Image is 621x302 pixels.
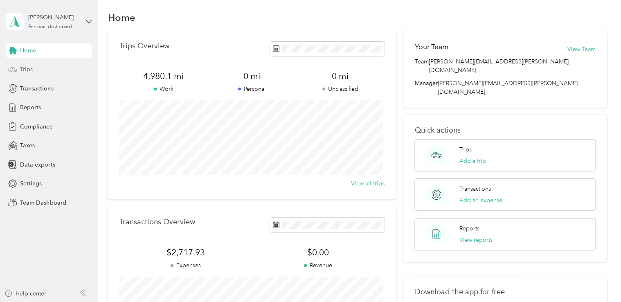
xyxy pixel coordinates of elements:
span: Transactions [20,84,53,93]
span: [PERSON_NAME][EMAIL_ADDRESS][PERSON_NAME][DOMAIN_NAME] [437,80,577,95]
button: Add an expense [459,196,502,205]
div: Personal dashboard [28,25,72,29]
span: 0 mi [296,70,385,82]
p: Expenses [119,261,252,270]
span: $0.00 [252,247,385,258]
button: View Team [567,45,596,54]
button: Add a trip [459,157,486,165]
p: Download the app for free [414,288,595,296]
p: Work [119,85,207,93]
p: Transactions Overview [119,218,195,226]
span: 0 mi [208,70,296,82]
span: 4,980.1 mi [119,70,207,82]
span: $2,717.93 [119,247,252,258]
h2: Your Team [414,42,448,52]
p: Reports [459,224,479,233]
span: Team Dashboard [20,198,66,207]
p: Unclassified [296,85,385,93]
h1: Home [108,13,135,22]
p: Trips Overview [119,42,169,50]
p: Trips [459,145,472,154]
span: Team [414,57,428,74]
span: Settings [20,179,42,188]
span: Reports [20,103,41,112]
iframe: Everlance-gr Chat Button Frame [575,256,621,302]
span: Data exports [20,160,55,169]
p: Revenue [252,261,385,270]
span: Home [20,46,36,55]
button: View reports [459,236,493,244]
div: [PERSON_NAME] [28,13,79,22]
span: Manager [414,79,437,96]
p: Personal [208,85,296,93]
span: Compliance [20,122,52,131]
p: Quick actions [414,126,595,135]
button: View all trips [351,179,385,188]
span: [PERSON_NAME][EMAIL_ADDRESS][PERSON_NAME][DOMAIN_NAME] [428,57,595,74]
button: Help center [4,289,46,298]
p: Transactions [459,185,491,193]
span: Taxes [20,141,35,150]
span: Trips [20,65,33,74]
